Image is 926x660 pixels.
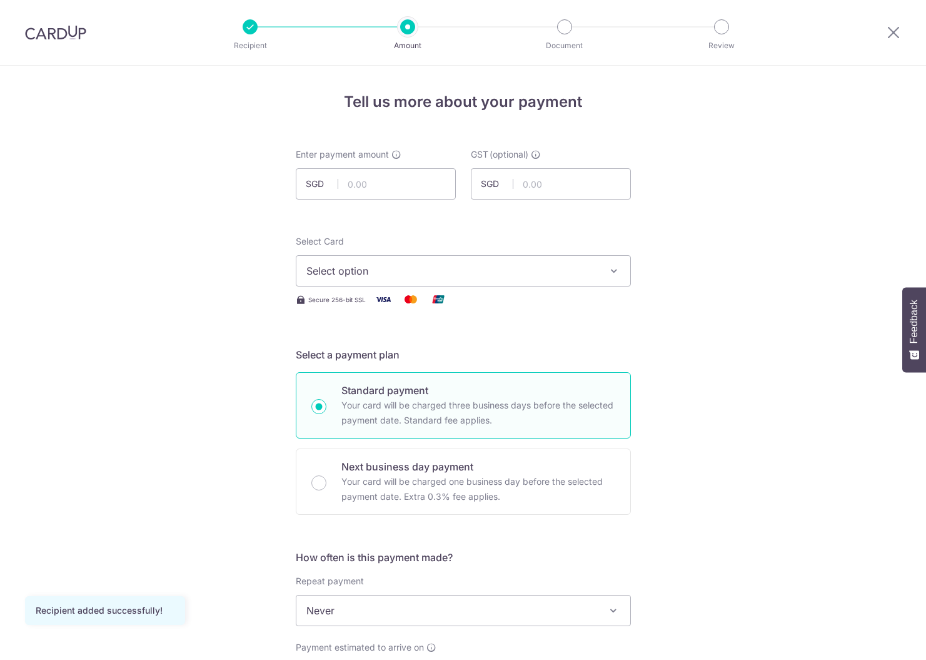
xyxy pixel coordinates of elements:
[908,300,920,343] span: Feedback
[296,550,631,565] h5: How often is this payment made?
[296,596,630,626] span: Never
[675,39,768,52] p: Review
[306,263,598,278] span: Select option
[518,39,611,52] p: Document
[341,398,615,428] p: Your card will be charged three business days before the selected payment date. Standard fee appl...
[296,148,389,161] span: Enter payment amount
[481,178,513,190] span: SGD
[490,148,528,161] span: (optional)
[341,459,615,474] p: Next business day payment
[341,383,615,398] p: Standard payment
[426,292,451,307] img: Union Pay
[296,91,631,113] h4: Tell us more about your payment
[25,25,86,40] img: CardUp
[204,39,296,52] p: Recipient
[471,148,488,161] span: GST
[398,292,423,307] img: Mastercard
[296,255,631,287] button: Select option
[296,575,364,587] label: Repeat payment
[902,287,926,372] button: Feedback - Show survey
[371,292,396,307] img: Visa
[845,622,913,654] iframe: Opens a widget where you can find more information
[306,178,338,190] span: SGD
[308,295,366,305] span: Secure 256-bit SSL
[296,595,631,626] span: Never
[296,168,456,200] input: 0.00
[36,604,174,617] div: Recipient added successfully!
[296,641,424,654] span: Payment estimated to arrive on
[341,474,615,504] p: Your card will be charged one business day before the selected payment date. Extra 0.3% fee applies.
[361,39,454,52] p: Amount
[296,347,631,362] h5: Select a payment plan
[296,236,344,246] span: translation missing: en.payables.payment_networks.credit_card.summary.labels.select_card
[471,168,631,200] input: 0.00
